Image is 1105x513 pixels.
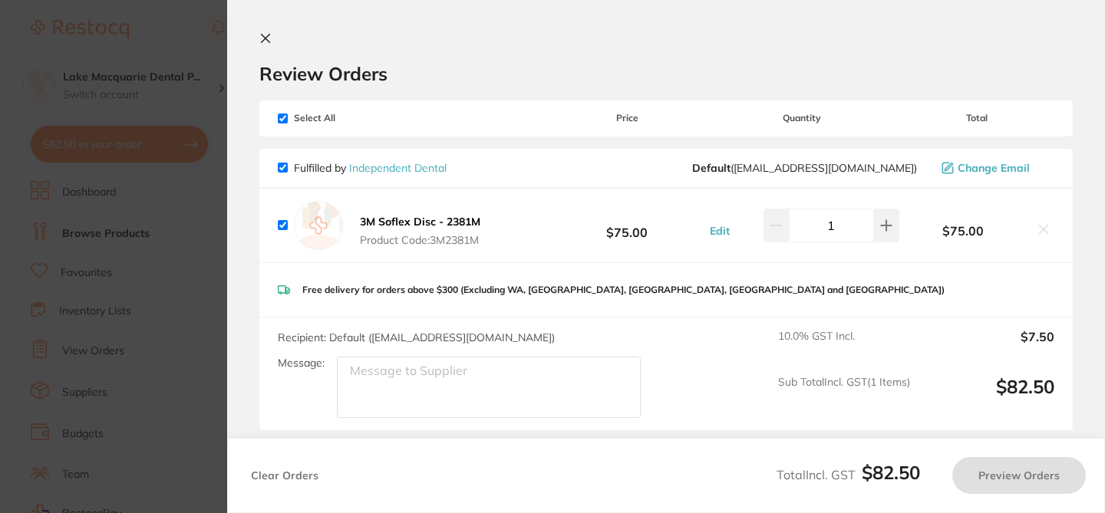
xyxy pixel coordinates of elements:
span: orders@independentdental.com.au [692,162,917,174]
label: Message: [278,357,325,370]
a: Independent Dental [349,161,447,175]
p: Fulfilled by [294,162,447,174]
b: $75.00 [549,211,704,239]
b: $75.00 [899,224,1027,238]
button: Edit [705,224,734,238]
button: Change Email [937,161,1054,175]
button: Clear Orders [246,457,323,494]
span: Price [549,113,704,123]
b: 3M Soflex Disc - 2381M [360,215,480,229]
span: Quantity [705,113,899,123]
span: 10.0 % GST Incl. [778,330,910,363]
span: Product Code: 3M2381M [360,234,480,246]
img: empty.jpg [294,201,343,250]
span: Change Email [958,162,1030,174]
span: Total [899,113,1054,123]
b: $82.50 [862,461,920,484]
output: $82.50 [922,376,1054,418]
p: Free delivery for orders above $300 (Excluding WA, [GEOGRAPHIC_DATA], [GEOGRAPHIC_DATA], [GEOGRAP... [302,284,945,295]
span: Select All [278,113,431,123]
output: $7.50 [922,330,1054,363]
span: Total Incl. GST [777,467,920,482]
span: Sub Total Incl. GST ( 1 Items) [778,376,910,418]
button: Preview Orders [952,457,1086,494]
button: 3M Soflex Disc - 2381M Product Code:3M2381M [355,215,485,247]
h2: Review Orders [259,62,1073,85]
b: Default [692,161,731,175]
span: Recipient: Default ( [EMAIL_ADDRESS][DOMAIN_NAME] ) [278,330,555,344]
